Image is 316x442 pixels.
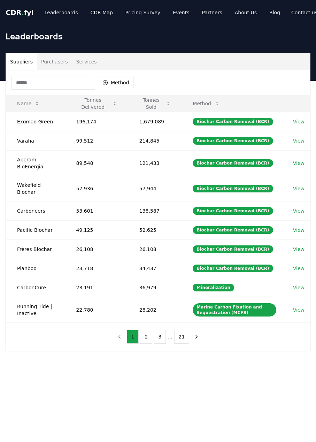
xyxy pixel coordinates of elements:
td: 36,979 [128,278,182,297]
li: ... [167,333,172,341]
div: Biochar Carbon Removal (BCR) [193,185,273,192]
td: Varaha [6,131,65,150]
a: View [293,207,305,214]
a: View [293,118,305,125]
a: View [293,284,305,291]
a: View [293,227,305,234]
td: Carboneers [6,201,65,220]
div: Biochar Carbon Removal (BCR) [193,265,273,272]
button: Method [98,77,134,88]
a: Blog [264,6,286,19]
td: 214,845 [128,131,182,150]
button: Tonnes Delivered [71,97,123,110]
a: View [293,265,305,272]
nav: Main [39,6,286,19]
button: 2 [140,330,152,344]
td: 34,437 [128,259,182,278]
td: 49,125 [65,220,128,239]
button: Purchasers [37,53,72,70]
a: View [293,185,305,192]
td: 26,108 [65,239,128,259]
div: Biochar Carbon Removal (BCR) [193,226,273,234]
td: 28,202 [128,297,182,322]
button: Name [11,97,45,110]
button: Tonnes Sold [134,97,176,110]
td: 26,108 [128,239,182,259]
div: Biochar Carbon Removal (BCR) [193,118,273,125]
td: Exomad Green [6,112,65,131]
div: Biochar Carbon Removal (BCR) [193,207,273,215]
span: CDR fyi [6,8,33,17]
div: Mineralization [193,284,234,291]
a: About Us [229,6,262,19]
div: Biochar Carbon Removal (BCR) [193,137,273,145]
span: . [22,8,24,17]
button: Suppliers [6,53,37,70]
a: Pricing Survey [120,6,166,19]
td: Running Tide | Inactive [6,297,65,322]
a: Leaderboards [39,6,84,19]
td: 23,191 [65,278,128,297]
td: 53,601 [65,201,128,220]
td: 57,936 [65,176,128,201]
a: CDR.fyi [6,8,33,17]
button: 21 [174,330,190,344]
td: 99,512 [65,131,128,150]
a: Events [167,6,195,19]
td: 1,679,089 [128,112,182,131]
td: Pacific Biochar [6,220,65,239]
a: View [293,246,305,253]
td: 22,780 [65,297,128,322]
td: Wakefield Biochar [6,176,65,201]
td: Freres Biochar [6,239,65,259]
button: Services [72,53,101,70]
td: Aperam BioEnergia [6,150,65,176]
div: Biochar Carbon Removal (BCR) [193,159,273,167]
td: Planboo [6,259,65,278]
button: 3 [154,330,166,344]
button: Method [187,97,225,110]
button: next page [191,330,202,344]
td: CarbonCure [6,278,65,297]
a: View [293,160,305,167]
a: CDR Map [85,6,118,19]
td: 121,433 [128,150,182,176]
h1: Leaderboards [6,31,310,42]
a: View [293,306,305,313]
button: 1 [127,330,139,344]
div: Marine Carbon Fixation and Sequestration (MCFS) [193,303,276,317]
div: Biochar Carbon Removal (BCR) [193,245,273,253]
td: 138,587 [128,201,182,220]
td: 57,944 [128,176,182,201]
td: 52,625 [128,220,182,239]
td: 196,174 [65,112,128,131]
td: 23,718 [65,259,128,278]
a: Partners [196,6,228,19]
a: View [293,137,305,144]
td: 89,548 [65,150,128,176]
